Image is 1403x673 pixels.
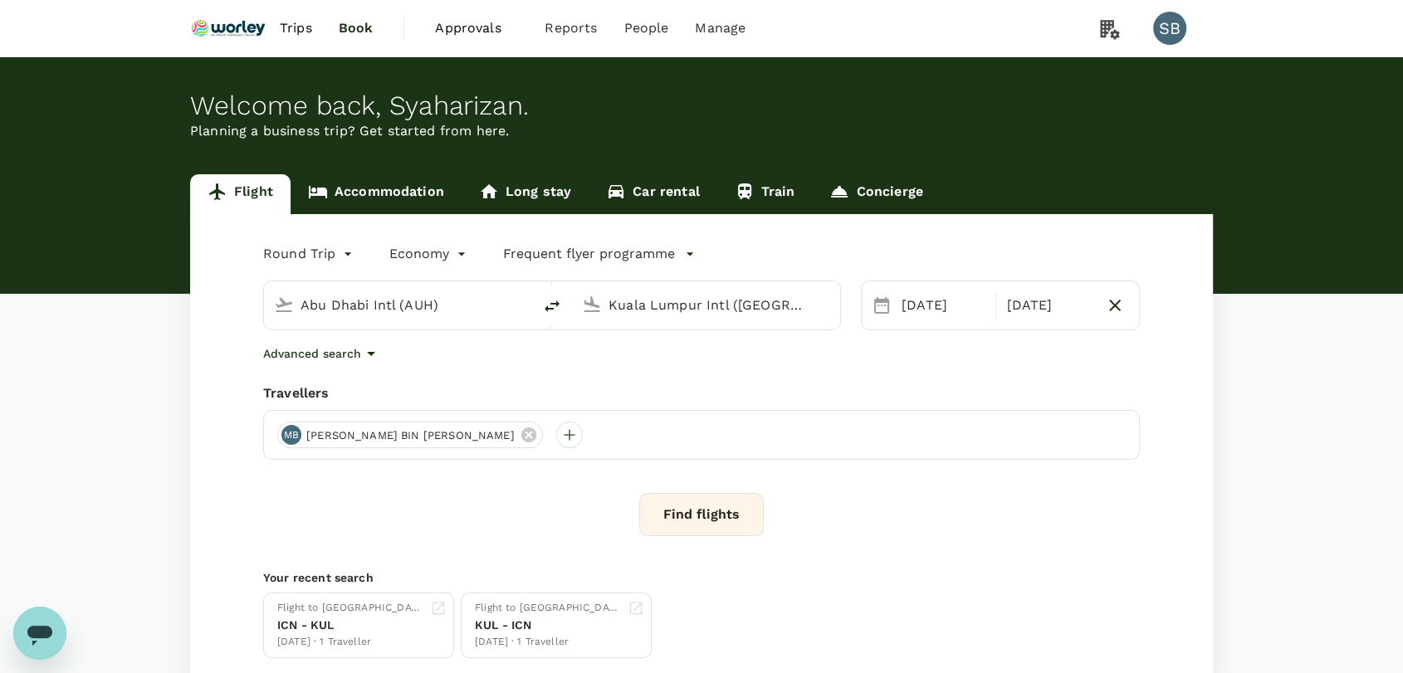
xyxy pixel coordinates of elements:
div: [DATE] [895,289,992,322]
input: Going to [609,292,805,318]
div: Welcome back , Syaharizan . [190,90,1213,121]
span: Reports [545,18,597,38]
div: Travellers [263,383,1140,403]
span: Trips [280,18,312,38]
p: Advanced search [263,345,361,362]
p: Planning a business trip? Get started from here. [190,121,1213,141]
div: [DATE] · 1 Traveller [277,634,423,651]
p: Your recent search [263,569,1140,586]
div: Flight to [GEOGRAPHIC_DATA] [475,600,621,617]
a: Accommodation [291,174,462,214]
div: [DATE] · 1 Traveller [475,634,621,651]
a: Concierge [812,174,940,214]
span: Manage [695,18,745,38]
span: People [623,18,668,38]
div: Round Trip [263,241,356,267]
iframe: Button to launch messaging window [13,607,66,660]
button: Advanced search [263,344,381,363]
div: ICN - KUL [277,617,423,634]
a: Long stay [462,174,589,214]
span: Approvals [435,18,518,38]
button: delete [532,286,572,326]
button: Frequent flyer programme [503,244,695,264]
input: Depart from [301,292,497,318]
span: [PERSON_NAME] BIN [PERSON_NAME] [296,427,525,444]
div: SB [1153,12,1186,45]
button: Find flights [639,493,764,536]
a: Train [717,174,813,214]
button: Open [829,303,832,306]
div: KUL - ICN [475,617,621,634]
div: Flight to [GEOGRAPHIC_DATA] [277,600,423,617]
p: Frequent flyer programme [503,244,675,264]
div: MB [281,425,301,445]
span: Book [339,18,374,38]
div: [DATE] [1000,289,1097,322]
div: Economy [389,241,470,267]
div: MB[PERSON_NAME] BIN [PERSON_NAME] [277,422,543,448]
a: Flight [190,174,291,214]
button: Open [521,303,524,306]
a: Car rental [589,174,717,214]
img: Ranhill Worley Sdn Bhd [190,10,266,46]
